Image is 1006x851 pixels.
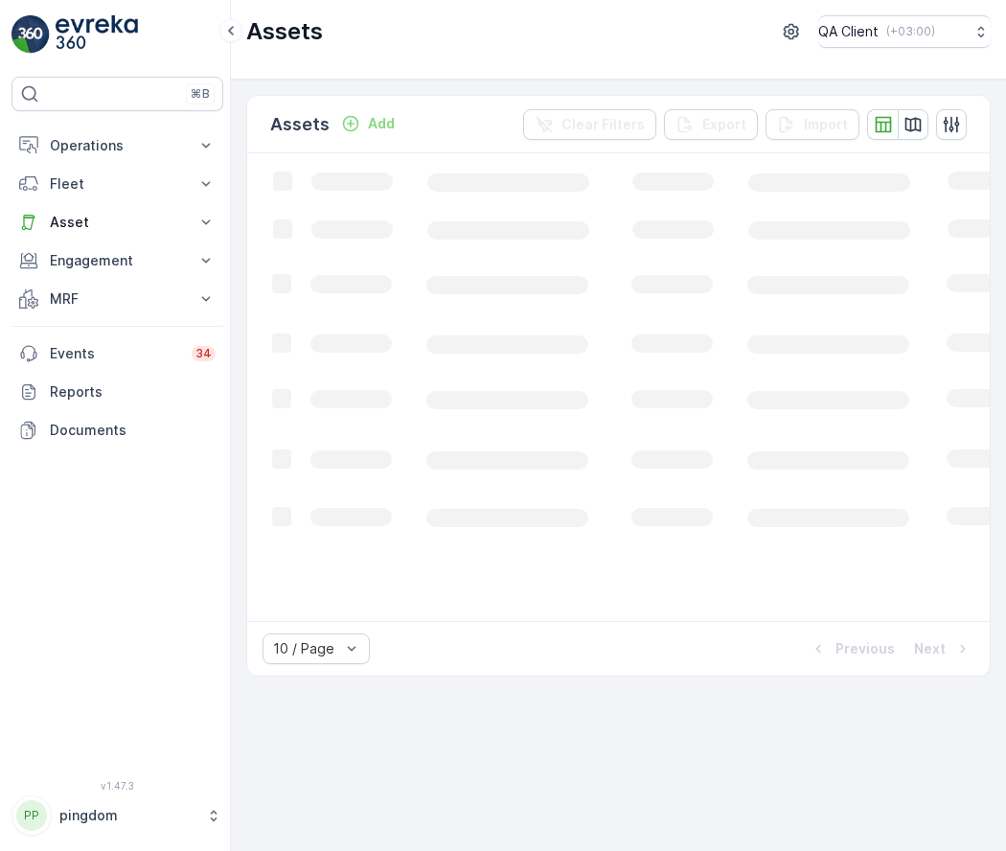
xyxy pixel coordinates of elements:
[11,411,223,449] a: Documents
[246,16,323,47] p: Assets
[50,382,216,402] p: Reports
[50,251,185,270] p: Engagement
[50,289,185,309] p: MRF
[11,334,223,373] a: Events34
[807,637,897,660] button: Previous
[804,115,848,134] p: Import
[191,86,210,102] p: ⌘B
[270,111,330,138] p: Assets
[523,109,656,140] button: Clear Filters
[561,115,645,134] p: Clear Filters
[818,15,991,48] button: QA Client(+03:00)
[195,346,212,361] p: 34
[11,126,223,165] button: Operations
[886,24,935,39] p: ( +03:00 )
[11,165,223,203] button: Fleet
[50,213,185,232] p: Asset
[11,280,223,318] button: MRF
[818,22,879,41] p: QA Client
[702,115,746,134] p: Export
[56,15,138,54] img: logo_light-DOdMpM7g.png
[50,421,216,440] p: Documents
[912,637,974,660] button: Next
[50,136,185,155] p: Operations
[11,241,223,280] button: Engagement
[11,373,223,411] a: Reports
[368,114,395,133] p: Add
[11,15,50,54] img: logo
[914,639,946,658] p: Next
[664,109,758,140] button: Export
[11,780,223,792] span: v 1.47.3
[50,344,180,363] p: Events
[50,174,185,194] p: Fleet
[16,800,47,831] div: PP
[333,112,402,135] button: Add
[766,109,859,140] button: Import
[835,639,895,658] p: Previous
[11,203,223,241] button: Asset
[59,806,196,825] p: pingdom
[11,795,223,836] button: PPpingdom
